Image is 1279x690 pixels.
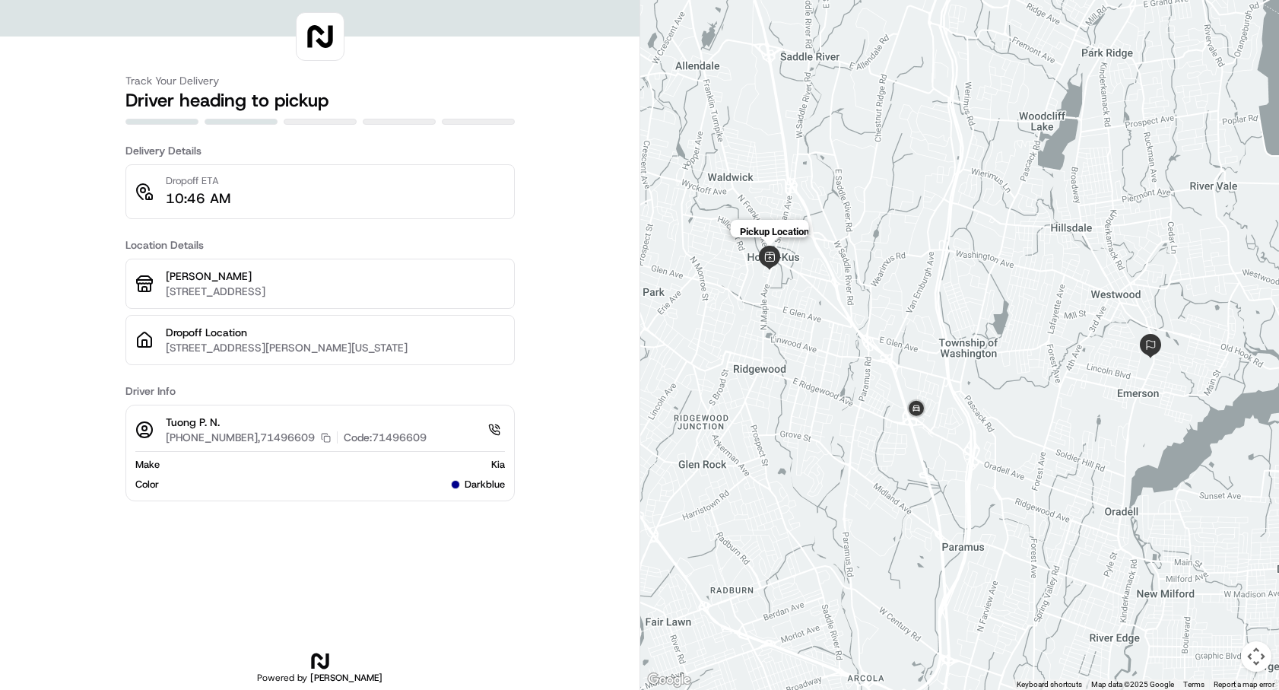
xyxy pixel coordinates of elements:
button: Keyboard shortcuts [1017,679,1082,690]
h3: Track Your Delivery [125,73,515,88]
h2: Driver heading to pickup [125,88,515,113]
p: Pickup Location [740,226,809,237]
img: Google [644,670,694,690]
span: Color [135,478,159,491]
span: Map data ©2025 Google [1091,680,1174,688]
span: Kia [491,458,505,472]
p: [STREET_ADDRESS][PERSON_NAME][US_STATE] [166,340,505,355]
p: Dropoff Location [166,325,505,340]
span: darkblue [465,478,505,491]
p: Dropoff ETA [166,174,230,188]
p: Code: 71496609 [344,430,427,445]
p: [PHONE_NUMBER],71496609 [166,430,315,445]
p: [PERSON_NAME] [166,269,505,284]
h3: Driver Info [125,383,515,399]
a: Report a map error [1214,680,1274,688]
p: Tuong P. N. [166,415,427,430]
a: Terms (opens in new tab) [1183,680,1204,688]
button: Map camera controls [1241,641,1271,672]
h2: Powered by [257,672,382,684]
h3: Location Details [125,237,515,253]
p: 10:46 AM [166,188,230,209]
span: Make [135,458,160,472]
a: Open this area in Google Maps (opens a new window) [644,670,694,690]
p: [STREET_ADDRESS] [166,284,505,299]
h3: Delivery Details [125,143,515,158]
span: [PERSON_NAME] [310,672,382,684]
